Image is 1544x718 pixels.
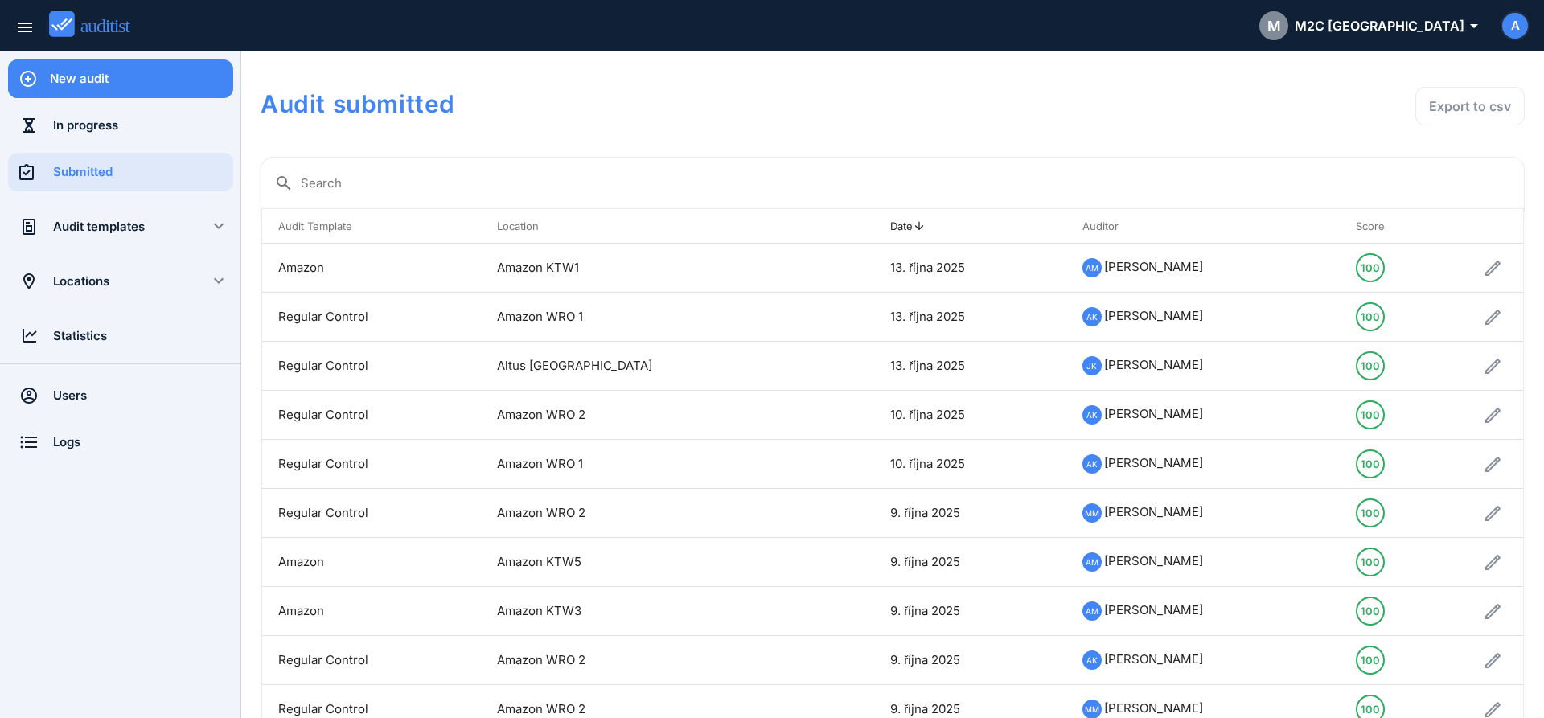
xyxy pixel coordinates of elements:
[1086,406,1098,424] span: AK
[1086,455,1098,473] span: AK
[481,342,816,391] td: Altus [GEOGRAPHIC_DATA]
[1104,700,1203,716] span: [PERSON_NAME]
[274,174,294,193] i: search
[1104,357,1203,372] span: [PERSON_NAME]
[1104,308,1203,323] span: [PERSON_NAME]
[8,106,233,145] a: In progress
[262,489,481,538] td: Regular Control
[1415,87,1525,125] button: Export to csv
[53,433,233,451] div: Logs
[1086,357,1097,375] span: JK
[209,271,228,290] i: keyboard_arrow_down
[1361,353,1380,379] div: 100
[481,538,816,587] td: Amazon KTW5
[1361,402,1380,428] div: 100
[1501,11,1530,40] button: A
[53,117,233,134] div: In progress
[262,244,481,293] td: Amazon
[874,293,1066,342] td: 13. října 2025
[481,293,816,342] td: Amazon WRO 1
[1086,308,1098,326] span: AK
[1361,255,1380,281] div: 100
[8,153,233,191] a: Submitted
[262,587,481,636] td: Amazon
[261,87,1019,121] h1: Audit submitted
[481,489,816,538] td: Amazon WRO 2
[1361,500,1380,526] div: 100
[913,220,926,232] i: arrow_upward
[1361,451,1380,477] div: 100
[15,18,35,37] i: menu
[481,587,816,636] td: Amazon KTW3
[1085,700,1099,718] span: MM
[1104,455,1203,470] span: [PERSON_NAME]
[262,636,481,685] td: Regular Control
[209,216,228,236] i: keyboard_arrow_down
[1361,598,1380,624] div: 100
[53,327,233,345] div: Statistics
[53,387,233,404] div: Users
[8,207,188,246] a: Audit templates
[8,423,233,462] a: Logs
[1066,209,1340,244] th: Auditor: Not sorted. Activate to sort ascending.
[262,209,481,244] th: Audit Template: Not sorted. Activate to sort ascending.
[53,273,188,290] div: Locations
[262,391,481,440] td: Regular Control
[8,376,233,415] a: Users
[1104,406,1203,421] span: [PERSON_NAME]
[874,440,1066,489] td: 10. října 2025
[8,262,188,301] a: Locations
[262,342,481,391] td: Regular Control
[53,218,188,236] div: Audit templates
[53,163,233,181] div: Submitted
[1464,16,1476,35] i: arrow_drop_down_outlined
[1429,96,1511,116] div: Export to csv
[1104,259,1203,274] span: [PERSON_NAME]
[874,538,1066,587] td: 9. října 2025
[1361,304,1380,330] div: 100
[874,636,1066,685] td: 9. října 2025
[262,440,481,489] td: Regular Control
[1414,209,1523,244] th: : Not sorted.
[817,209,875,244] th: : Not sorted.
[1104,651,1203,667] span: [PERSON_NAME]
[1340,209,1414,244] th: Score: Not sorted. Activate to sort ascending.
[481,244,816,293] td: Amazon KTW1
[481,440,816,489] td: Amazon WRO 1
[1086,553,1098,571] span: AM
[874,209,1066,244] th: Date: Sorted descending. Activate to remove sorting.
[262,538,481,587] td: Amazon
[481,636,816,685] td: Amazon WRO 2
[49,11,145,38] img: auditist_logo_new.svg
[1086,602,1098,620] span: AM
[874,489,1066,538] td: 9. října 2025
[262,293,481,342] td: Regular Control
[1361,647,1380,673] div: 100
[481,391,816,440] td: Amazon WRO 2
[1086,259,1098,277] span: AM
[1267,15,1281,37] span: M
[8,317,233,355] a: Statistics
[1246,6,1489,45] button: MM2C [GEOGRAPHIC_DATA]
[1104,553,1203,568] span: [PERSON_NAME]
[874,244,1066,293] td: 13. října 2025
[1104,602,1203,617] span: [PERSON_NAME]
[1085,504,1099,522] span: MM
[481,209,816,244] th: Location: Not sorted. Activate to sort ascending.
[874,342,1066,391] td: 13. října 2025
[50,70,233,88] div: New audit
[874,587,1066,636] td: 9. října 2025
[1086,651,1098,669] span: AK
[1104,504,1203,519] span: [PERSON_NAME]
[1259,11,1476,40] div: M2C [GEOGRAPHIC_DATA]
[301,170,1511,196] input: Search
[874,391,1066,440] td: 10. října 2025
[1511,17,1520,35] span: A
[1361,549,1380,575] div: 100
